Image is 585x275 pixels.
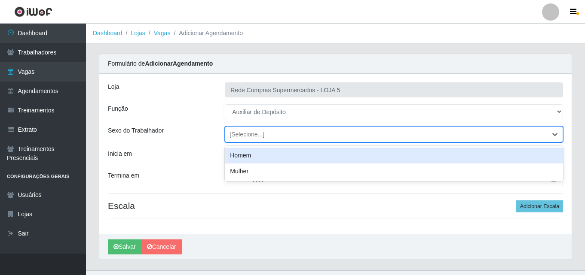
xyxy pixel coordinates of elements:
button: Salvar [108,239,141,254]
label: Loja [108,82,119,91]
div: [Selecione...] [230,130,264,139]
img: CoreUI Logo [14,6,52,17]
label: Sexo do Trabalhador [108,126,164,135]
div: Homem [225,148,563,163]
strong: Adicionar Agendamento [145,60,213,67]
div: Mulher [225,163,563,179]
div: Formulário de [99,54,572,74]
nav: breadcrumb [86,24,585,43]
a: Cancelar [141,239,182,254]
label: Termina em [108,171,139,180]
label: Inicia em [108,149,132,158]
button: Adicionar Escala [516,200,563,212]
label: Função [108,104,128,113]
h4: Escala [108,200,563,211]
a: Vagas [154,30,171,36]
a: Dashboard [93,30,123,36]
li: Adicionar Agendamento [170,29,243,38]
a: Lojas [131,30,145,36]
